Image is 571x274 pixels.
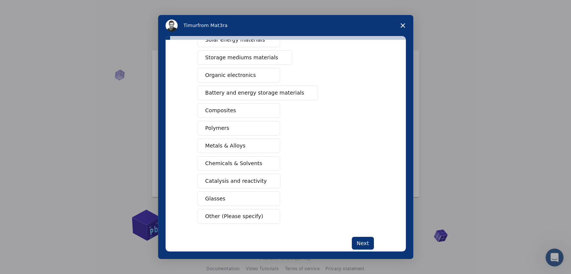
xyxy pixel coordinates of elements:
[205,71,256,79] span: Organic electronics
[205,212,263,220] span: Other (Please specify)
[205,177,267,185] span: Catalysis and reactivity
[392,15,413,36] span: Close survey
[205,195,226,203] span: Glasses
[197,33,280,47] button: Solar energy materials
[197,156,280,171] button: Chemicals & Solvents
[197,23,227,28] span: from Mat3ra
[197,103,280,118] button: Composites
[352,237,374,250] button: Next
[166,20,178,32] img: Profile image for Timur
[197,86,318,100] button: Battery and energy storage materials
[205,160,262,167] span: Chemicals & Solvents
[205,142,246,150] span: Metals & Alloys
[197,139,280,153] button: Metals & Alloys
[205,124,229,132] span: Polymers
[184,23,197,28] span: Timur
[197,191,280,206] button: Glasses
[197,209,280,224] button: Other (Please specify)
[197,50,292,65] button: Storage mediums materials
[205,89,304,97] span: Battery and energy storage materials
[197,174,281,188] button: Catalysis and reactivity
[205,36,265,44] span: Solar energy materials
[205,54,278,62] span: Storage mediums materials
[205,107,236,114] span: Composites
[5,5,21,12] span: الدعم
[197,68,280,83] button: Organic electronics
[197,121,280,135] button: Polymers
